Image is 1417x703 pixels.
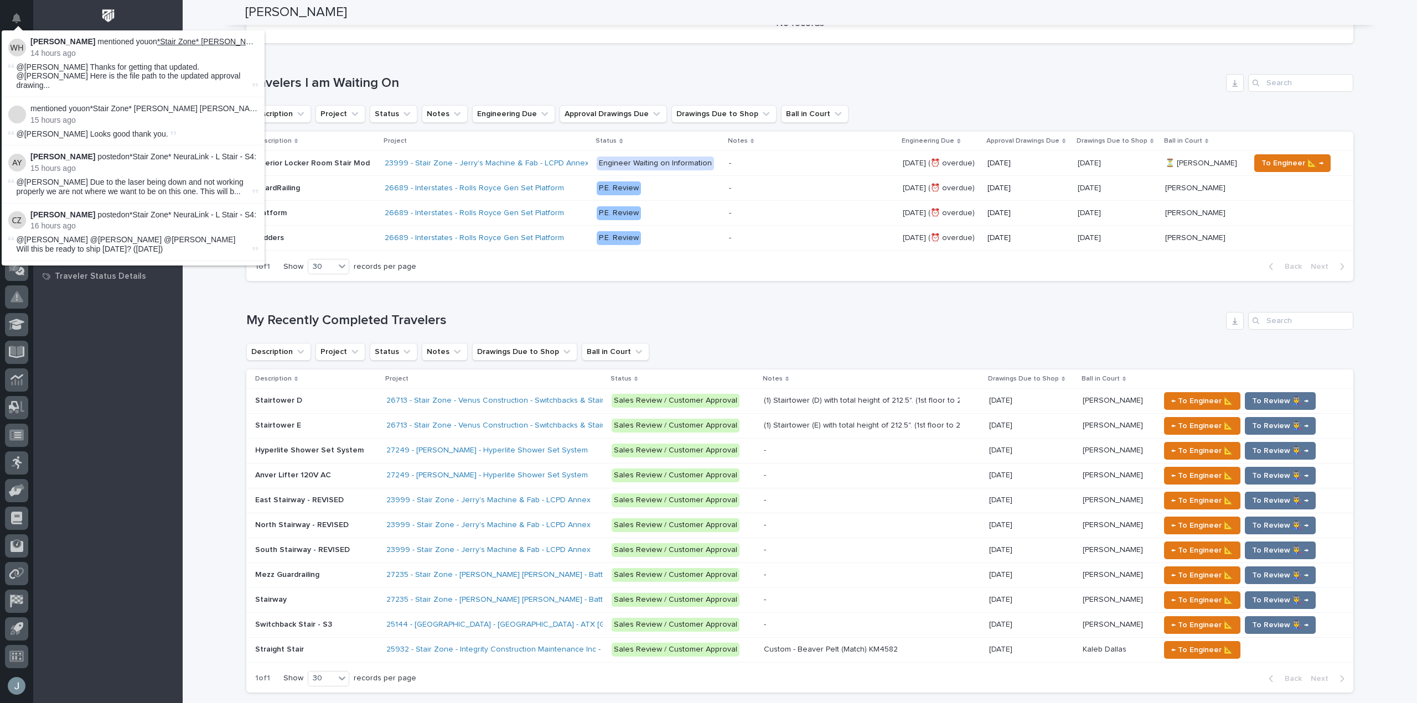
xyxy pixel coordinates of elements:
button: ← To Engineer 📐 [1164,417,1240,435]
p: Status [596,135,617,147]
p: [PERSON_NAME] [1083,543,1145,555]
div: Sales Review / Customer Approval [612,643,739,657]
span: Next [1311,262,1335,272]
p: [DATE] [989,394,1015,405]
span: ← To Engineer 📐 [1171,494,1233,507]
a: *Stair Zone* [PERSON_NAME] - [GEOGRAPHIC_DATA] - Stairway [157,37,389,46]
tr: South Stairway - REVISEDSouth Stairway - REVISED 23999 - Stair Zone - Jerry's Machine & Fab - LCP... [246,538,1353,563]
button: Notes [422,105,468,123]
tr: PlatformPlatform 26689 - Interstates - Rolls Royce Gen Set Platform P.E. Review- [DATE] (⏰ overdu... [246,201,1353,226]
div: Engineer Waiting on Information [597,157,714,170]
div: - [729,159,731,168]
p: Notes [763,373,783,385]
span: ← To Engineer 📐 [1171,593,1233,607]
button: To Review 👨‍🏭 → [1245,616,1316,634]
span: @[PERSON_NAME] Looks good thank you. [17,129,168,138]
a: 26689 - Interstates - Rolls Royce Gen Set Platform [385,209,564,218]
p: [DATE] [1078,231,1103,243]
tr: Straight StairStraight Stair 25932 - Stair Zone - Integrity Construction Maintenance Inc - [GEOGR... [246,637,1353,662]
a: 23999 - Stair Zone - Jerry's Machine & Fab - LCPD Annex [386,520,591,530]
p: mentioned you on : [30,104,258,113]
button: ← To Engineer 📐 [1164,616,1240,634]
span: ← To Engineer 📐 [1171,444,1233,457]
div: Sales Review / Customer Approval [612,593,739,607]
div: Sales Review / Customer Approval [612,419,739,433]
button: Status [370,105,417,123]
a: 25144 - [GEOGRAPHIC_DATA] - [GEOGRAPHIC_DATA] - ATX [GEOGRAPHIC_DATA] [386,620,674,629]
p: [DATE] [989,543,1015,555]
p: Description [255,373,292,385]
tr: North Stairway - REVISEDNorth Stairway - REVISED 23999 - Stair Zone - Jerry's Machine & Fab - LCP... [246,513,1353,538]
a: 27235 - Stair Zone - [PERSON_NAME] [PERSON_NAME] - Batting Cage Stairs [386,570,657,580]
p: [PERSON_NAME] [1083,568,1145,580]
p: posted on : [30,210,258,220]
button: ← To Engineer 📐 [1164,591,1240,609]
p: [PERSON_NAME] [1083,493,1145,505]
div: - [764,520,766,530]
tr: LaddersLadders 26689 - Interstates - Rolls Royce Gen Set Platform P.E. Review- [DATE] (⏰ overdue)... [246,226,1353,251]
a: 27235 - Stair Zone - [PERSON_NAME] [PERSON_NAME] - Batting Cage Stairs [386,595,657,605]
button: To Review 👨‍🏭 → [1245,492,1316,509]
p: [PERSON_NAME] [1083,593,1145,605]
p: [DATE] [989,568,1015,580]
input: Search [1248,312,1353,330]
span: ← To Engineer 📐 [1171,519,1233,532]
tr: Switchback Stair - S3Switchback Stair - S3 25144 - [GEOGRAPHIC_DATA] - [GEOGRAPHIC_DATA] - ATX [G... [246,612,1353,637]
strong: [PERSON_NAME] [30,37,95,46]
p: GuardRailing [255,181,302,193]
p: 15 hours ago [30,116,258,125]
span: ← To Engineer 📐 [1171,469,1233,482]
div: P.E. Review [597,231,641,245]
div: Sales Review / Customer Approval [612,468,739,482]
span: @[PERSON_NAME] Due to the laser being down and not working properly we are not where we want to b... [17,178,250,196]
p: Interior Locker Room Stair Mod [255,157,372,168]
img: Wynne Hochstetler [8,39,26,56]
span: To Review 👨‍🏭 → [1252,519,1309,532]
p: Approval Drawings Due [986,135,1059,147]
button: To Review 👨‍🏭 → [1245,392,1316,410]
span: To Review 👨‍🏭 → [1252,544,1309,557]
p: [DATE] [989,643,1015,654]
p: [DATE] [989,468,1015,480]
h1: My Recently Completed Travelers [246,313,1222,329]
p: 14 hours ago [30,49,258,58]
p: Notes [728,135,748,147]
a: 26713 - Stair Zone - Venus Construction - Switchbacks & Stairtowers [386,396,628,405]
p: 15 hours ago [30,164,258,173]
button: ← To Engineer 📐 [1164,392,1240,410]
button: Project [316,343,365,361]
div: - [729,209,731,218]
p: [PERSON_NAME] [1083,394,1145,405]
p: Show [283,674,303,683]
p: [DATE] [989,419,1015,430]
span: ← To Engineer 📐 [1171,419,1233,433]
p: [DATE] [987,233,1069,243]
p: Anver Lifter 120V AC [255,468,333,480]
div: Sales Review / Customer Approval [612,543,739,557]
p: [DATE] [989,493,1015,505]
span: ← To Engineer 📐 [1171,643,1233,657]
a: *Stair Zone* [PERSON_NAME] [PERSON_NAME] - Old Elevator - NID Switchback Stair [90,104,392,113]
p: [PERSON_NAME] [1083,419,1145,430]
a: *Stair Zone* NeuraLink - L Stair - S4 [130,152,254,161]
p: [PERSON_NAME] [1083,618,1145,629]
p: Description [255,135,292,147]
button: ← To Engineer 📐 [1164,541,1240,559]
button: Engineering Due [472,105,555,123]
button: Project [316,105,365,123]
button: ← To Engineer 📐 [1164,566,1240,584]
div: Sales Review / Customer Approval [612,444,739,457]
button: ← To Engineer 📐 [1164,442,1240,460]
a: 23999 - Stair Zone - Jerry's Machine & Fab - LCPD Annex [385,159,589,168]
p: [DATE] [989,618,1015,629]
p: records per page [354,674,416,683]
div: Sales Review / Customer Approval [612,618,739,632]
div: - [764,570,766,580]
button: Approval Drawings Due [560,105,667,123]
button: ← To Engineer 📐 [1164,492,1240,509]
p: [PERSON_NAME] [1165,181,1228,193]
p: East Stairway - REVISED [255,493,346,505]
div: - [729,184,731,193]
p: [DATE] (⏰ overdue) [903,231,977,243]
p: South Stairway - REVISED [255,543,352,555]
